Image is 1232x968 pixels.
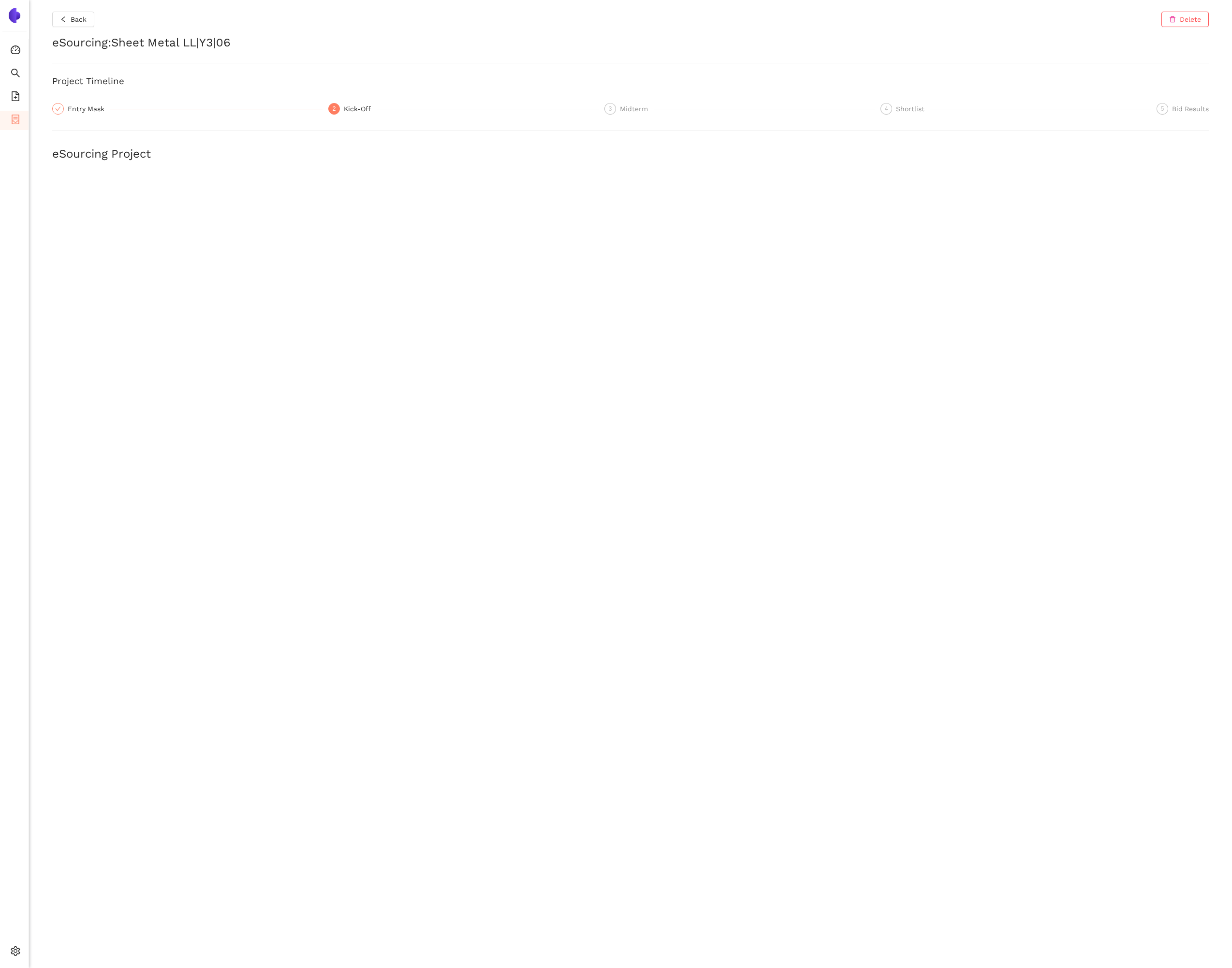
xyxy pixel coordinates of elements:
[1161,105,1164,112] span: 5
[885,105,888,112] span: 4
[60,16,67,24] span: left
[11,65,20,84] span: search
[68,103,110,115] div: Entry Mask
[344,103,377,115] div: Kick-Off
[71,14,87,25] span: Back
[1161,12,1209,27] button: deleteDelete
[52,35,1209,51] h2: eSourcing : Sheet Metal LL|Y3|06
[11,42,20,61] span: dashboard
[55,106,61,112] span: check
[1169,16,1176,24] span: delete
[328,103,599,115] div: 2Kick-Off
[620,103,654,115] div: Midterm
[609,105,612,112] span: 3
[52,75,1209,88] h3: Project Timeline
[896,103,930,115] div: Shortlist
[7,8,22,23] img: Logo
[52,146,1209,162] h2: eSourcing Project
[333,105,336,112] span: 2
[1172,105,1209,113] span: Bid Results
[52,12,94,27] button: leftBack
[1180,14,1201,25] span: Delete
[52,103,323,115] div: Entry Mask
[11,88,20,107] span: file-add
[11,111,20,131] span: container
[11,943,20,962] span: setting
